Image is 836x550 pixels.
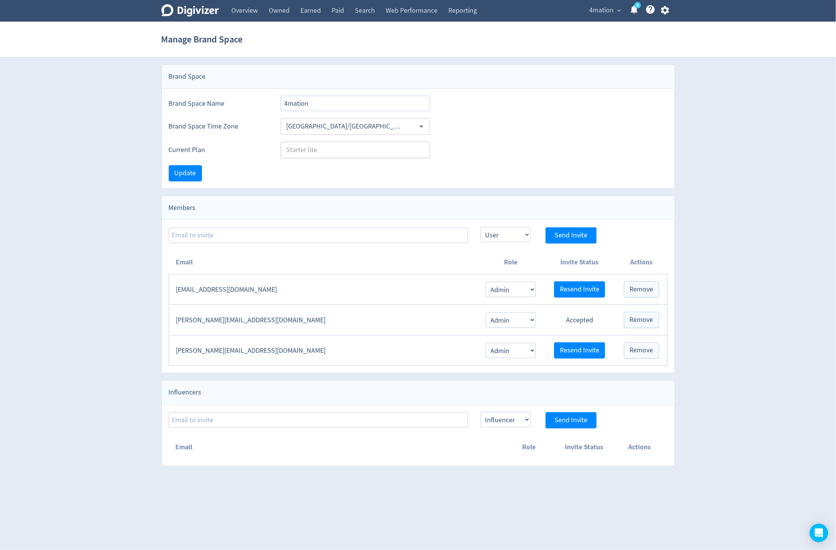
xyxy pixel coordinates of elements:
td: [PERSON_NAME][EMAIL_ADDRESS][DOMAIN_NAME] [169,305,478,335]
th: Actions [612,435,668,459]
a: 5 [634,2,641,8]
th: Actions [616,250,667,274]
span: Send Invite [555,232,587,239]
th: Invite Status [544,250,616,274]
span: Remove [630,316,653,323]
button: Remove [624,312,659,328]
text: 5 [636,3,638,8]
div: Open Intercom Messenger [810,524,828,542]
button: Resend Invite [554,281,605,298]
span: Update [175,170,196,177]
label: Brand Space Name [169,99,268,108]
div: Influencers [162,381,675,404]
span: expand_more [616,7,623,14]
button: Resend Invite [554,342,605,359]
input: Email to invite [169,228,468,243]
span: Resend Invite [560,286,599,293]
input: Brand Space [281,96,431,111]
input: Select Timezone [283,120,405,132]
button: Open [415,120,427,132]
th: Email [169,435,501,459]
td: Accepted [544,305,616,335]
th: Role [478,250,543,274]
span: Remove [630,347,653,354]
span: Resend Invite [560,347,599,354]
span: 4mation [590,4,614,17]
div: Members [162,196,675,220]
h1: Manage Brand Space [161,27,243,52]
div: Brand Space [162,65,675,89]
button: Remove [624,342,659,359]
button: Remove [624,281,659,298]
td: [PERSON_NAME][EMAIL_ADDRESS][DOMAIN_NAME] [169,335,478,366]
button: Send Invite [546,412,597,428]
label: Current Plan [169,145,268,155]
span: Send Invite [555,417,587,424]
th: Email [169,250,478,274]
span: Remove [630,286,653,293]
button: Send Invite [546,227,597,244]
td: [EMAIL_ADDRESS][DOMAIN_NAME] [169,274,478,305]
th: Role [501,435,557,459]
input: Email to invite [169,412,468,428]
label: Brand Space Time Zone [169,122,268,131]
button: Update [169,165,202,181]
th: Invite Status [556,435,612,459]
button: 4mation [587,4,623,17]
